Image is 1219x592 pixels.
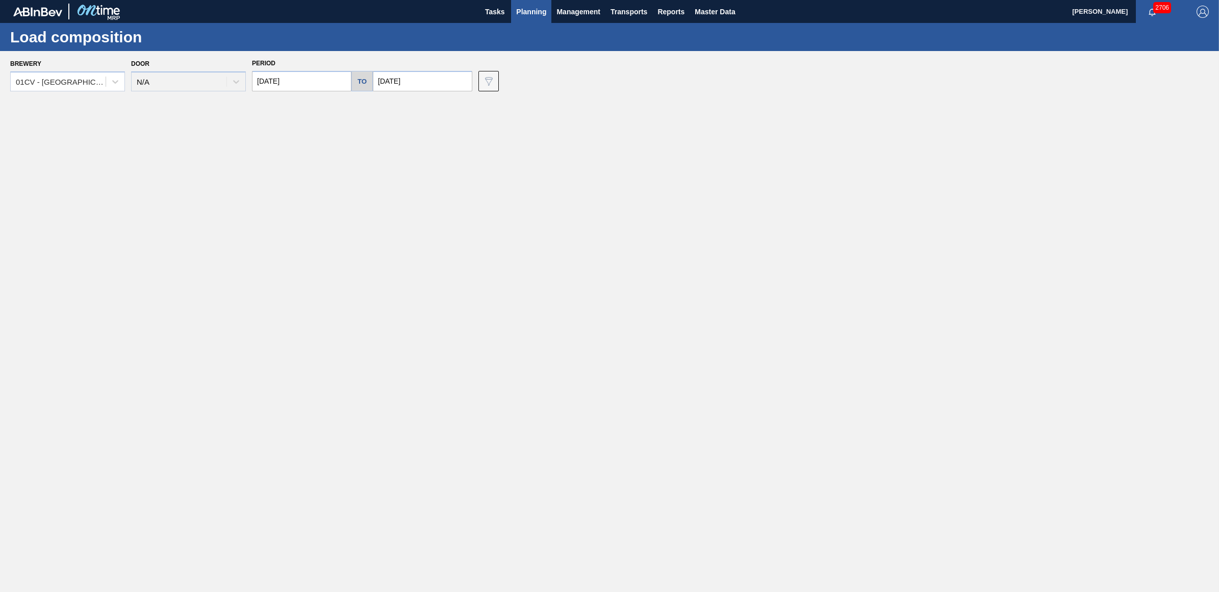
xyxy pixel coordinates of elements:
h5: to [358,78,367,85]
h1: Load composition [10,31,191,43]
span: Tasks [484,6,506,18]
button: icon-filter-gray [478,71,499,91]
img: Logout [1197,6,1209,18]
img: icon-filter-gray [482,75,495,87]
img: TNhmsLtSVTkK8tSr43FrP2fwEKptu5GPRR3wAAAABJRU5ErkJggg== [13,7,62,16]
span: Management [556,6,600,18]
input: mm/dd/yyyy [373,71,472,91]
button: Notifications [1136,5,1169,19]
span: Master Data [695,6,735,18]
div: 01CV - [GEOGRAPHIC_DATA] Brewery [16,78,107,86]
span: 2706 [1153,2,1171,13]
label: Door [131,60,149,67]
span: Period [252,60,275,67]
label: Brewery [10,60,41,67]
span: Transports [611,6,647,18]
span: Planning [516,6,546,18]
span: Reports [657,6,684,18]
input: mm/dd/yyyy [252,71,351,91]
